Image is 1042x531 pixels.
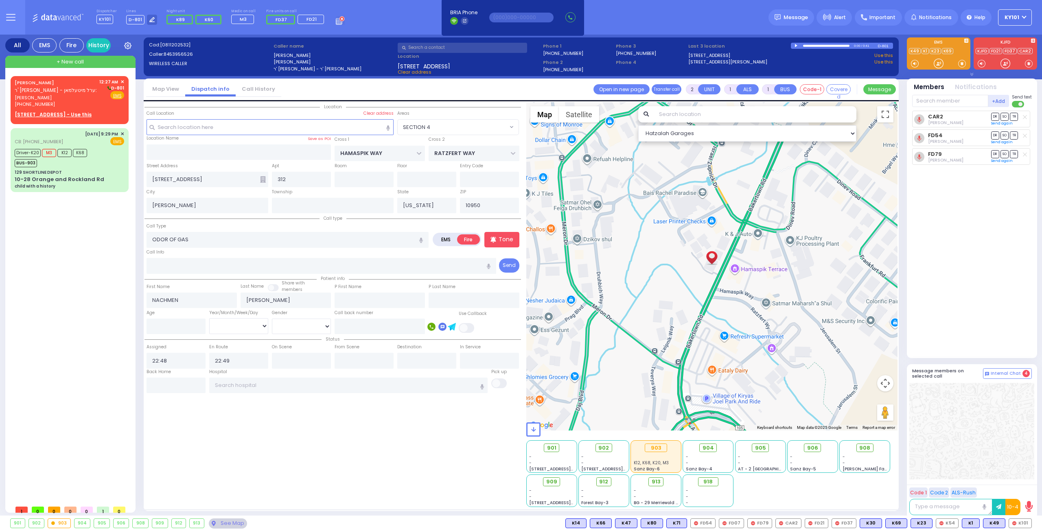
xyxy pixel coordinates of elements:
div: 905 [94,519,109,528]
span: D-801 [126,15,144,24]
button: Covered [826,84,851,94]
div: - [686,500,731,506]
span: Send text [1012,94,1032,100]
button: Members [914,83,944,92]
span: + New call [57,58,84,66]
span: ✕ [120,131,124,138]
span: Driver-K20 [15,149,41,157]
div: FD21 [805,518,828,528]
div: BLS [860,518,882,528]
img: Logo [32,12,86,22]
span: [STREET_ADDRESS][PERSON_NAME] [529,466,606,472]
span: TR [1010,113,1018,120]
a: Send again [991,121,1013,126]
div: - [686,487,731,494]
input: Search location [654,106,857,122]
span: - [634,487,636,494]
span: 909 [546,478,557,486]
label: Dispatcher [96,9,117,14]
label: Medic on call [231,9,257,14]
label: First Name [147,284,170,290]
label: Call Location [147,110,174,117]
label: En Route [209,344,228,350]
div: K66 [590,518,612,528]
button: ALS [736,84,759,94]
span: 1 [97,507,109,513]
label: EMS [434,234,458,245]
img: red-radio-icon.svg [751,521,755,525]
span: 918 [703,478,713,486]
span: Sanz Bay-6 [634,466,660,472]
span: Alert [834,14,846,21]
div: - [686,494,731,500]
div: 903 [645,444,667,452]
span: TR [1010,150,1018,158]
span: - [686,460,688,466]
span: Message [784,13,808,22]
span: Location [320,104,346,110]
span: BRIA Phone [450,9,477,16]
input: Search member [912,95,988,107]
span: - [843,460,845,466]
label: City [147,189,155,195]
label: Caller name [274,43,395,50]
label: Areas [397,110,409,117]
span: members [282,286,302,293]
label: ר' [PERSON_NAME] - ר' [PERSON_NAME] [274,66,395,72]
label: ZIP [460,189,466,195]
span: 0 [64,507,77,513]
label: Back Home [147,369,171,375]
div: child with a history [15,183,55,189]
div: K49 [983,518,1005,528]
div: FD07 [719,518,744,528]
span: Sanz Bay-4 [686,466,712,472]
img: message.svg [775,14,781,20]
span: DR [991,113,999,120]
div: FD37 [832,518,856,528]
div: Fire [59,38,84,52]
span: - [634,494,636,500]
span: 0 [81,507,93,513]
label: Entry Code [460,163,483,169]
button: Internal Chat 4 [983,368,1032,379]
a: Call History [236,85,281,93]
button: Drag Pegman onto the map to open Street View [877,404,893,421]
button: Show street map [530,106,559,122]
label: Assigned [147,344,166,350]
span: SO [1000,113,1009,120]
span: - [529,487,532,494]
label: In Service [460,344,481,350]
div: BLS [885,518,907,528]
div: K23 [911,518,933,528]
span: Sanz Bay-5 [790,466,816,472]
span: M3 [42,149,56,157]
img: red-radio-icon.svg [835,521,839,525]
label: P Last Name [429,284,455,290]
div: BLS [565,518,587,528]
div: BLS [666,518,687,528]
span: - [790,460,792,466]
a: Map View [146,85,185,93]
button: UNIT [698,84,720,94]
span: Help [974,14,985,21]
a: Send again [991,140,1013,144]
span: - [529,494,532,500]
label: Pick up [491,369,507,375]
div: FD54 [690,518,716,528]
div: K30 [860,518,882,528]
span: 0 [48,507,60,513]
span: TR [1010,131,1018,139]
label: Last Name [241,283,264,290]
span: Moshe Yabra [928,138,963,144]
span: FD21 [306,16,317,22]
span: Call type [320,215,346,221]
span: 8453956526 [164,51,193,57]
label: Hospital [209,369,227,375]
span: [STREET_ADDRESS][PERSON_NAME] [529,500,606,506]
label: Destination [397,344,422,350]
div: BLS [983,518,1005,528]
button: Send [499,258,519,273]
span: - [738,454,740,460]
span: - [686,454,688,460]
button: +Add [988,95,1009,107]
